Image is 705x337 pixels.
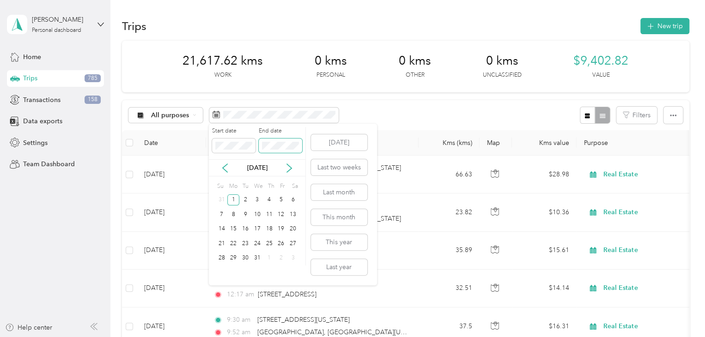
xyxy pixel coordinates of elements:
[512,232,577,270] td: $15.61
[603,169,688,180] span: Real Estate
[216,253,228,264] div: 28
[287,253,299,264] div: 3
[251,194,263,206] div: 3
[216,194,228,206] div: 31
[311,259,367,275] button: Last year
[251,223,263,235] div: 17
[259,278,317,286] span: [STREET_ADDRESS]
[603,283,688,293] span: Real Estate
[512,130,577,156] th: Kms value
[137,193,206,231] td: [DATE]
[212,127,255,135] label: Start date
[227,253,239,264] div: 29
[257,328,498,336] span: [GEOGRAPHIC_DATA], [GEOGRAPHIC_DATA][US_STATE], [GEOGRAPHIC_DATA]
[275,238,287,249] div: 26
[311,159,367,175] button: Last two weeks
[259,127,302,135] label: End date
[122,21,146,31] h1: Trips
[216,223,228,235] div: 14
[512,156,577,193] td: $28.98
[419,270,480,307] td: 32.51
[287,209,299,220] div: 13
[257,316,350,324] span: [STREET_ADDRESS][US_STATE]
[419,130,480,156] th: Kms (kms)
[287,194,299,206] div: 6
[137,156,206,193] td: [DATE]
[640,18,689,34] button: New trip
[23,116,62,126] span: Data exports
[216,209,228,220] div: 7
[275,223,287,235] div: 19
[251,209,263,220] div: 10
[275,253,287,264] div: 2
[311,209,367,225] button: This month
[278,180,287,193] div: Fr
[603,245,688,255] span: Real Estate
[32,15,90,24] div: [PERSON_NAME]
[239,238,251,249] div: 23
[275,209,287,220] div: 12
[512,270,577,307] td: $14.14
[151,112,189,119] span: All purposes
[206,130,419,156] th: Locations
[228,180,238,193] div: Mo
[137,270,206,307] td: [DATE]
[216,238,228,249] div: 21
[137,232,206,270] td: [DATE]
[251,238,263,249] div: 24
[603,207,688,217] span: Real Estate
[603,321,688,331] span: Real Estate
[419,232,480,270] td: 35.89
[227,223,239,235] div: 15
[239,223,251,235] div: 16
[226,289,254,300] span: 12:17 am
[263,223,275,235] div: 18
[85,96,101,104] span: 158
[226,315,253,325] span: 9:30 am
[573,54,628,68] span: $9,402.82
[311,134,367,150] button: [DATE]
[616,107,657,124] button: Filters
[316,71,345,79] p: Personal
[406,71,425,79] p: Other
[486,54,518,68] span: 0 kms
[592,71,610,79] p: Value
[238,163,277,173] p: [DATE]
[263,238,275,249] div: 25
[23,73,37,83] span: Trips
[290,180,299,193] div: Sa
[137,130,206,156] th: Date
[419,156,480,193] td: 66.63
[480,130,512,156] th: Map
[311,234,367,250] button: This year
[239,253,251,264] div: 30
[23,52,41,62] span: Home
[5,323,52,332] button: Help center
[287,238,299,249] div: 27
[512,193,577,231] td: $10.36
[653,285,705,337] iframe: Everlance-gr Chat Button Frame
[275,194,287,206] div: 5
[227,209,239,220] div: 8
[241,180,249,193] div: Tu
[263,194,275,206] div: 4
[216,180,225,193] div: Su
[419,193,480,231] td: 23.82
[251,253,263,264] div: 31
[23,95,61,105] span: Transactions
[239,194,251,206] div: 2
[263,209,275,220] div: 11
[253,180,263,193] div: We
[311,184,367,200] button: Last month
[85,74,101,83] span: 785
[287,223,299,235] div: 20
[182,54,263,68] span: 21,617.62 kms
[227,194,239,206] div: 1
[266,180,275,193] div: Th
[399,54,431,68] span: 0 kms
[214,71,231,79] p: Work
[32,28,81,33] div: Personal dashboard
[239,209,251,220] div: 9
[263,253,275,264] div: 1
